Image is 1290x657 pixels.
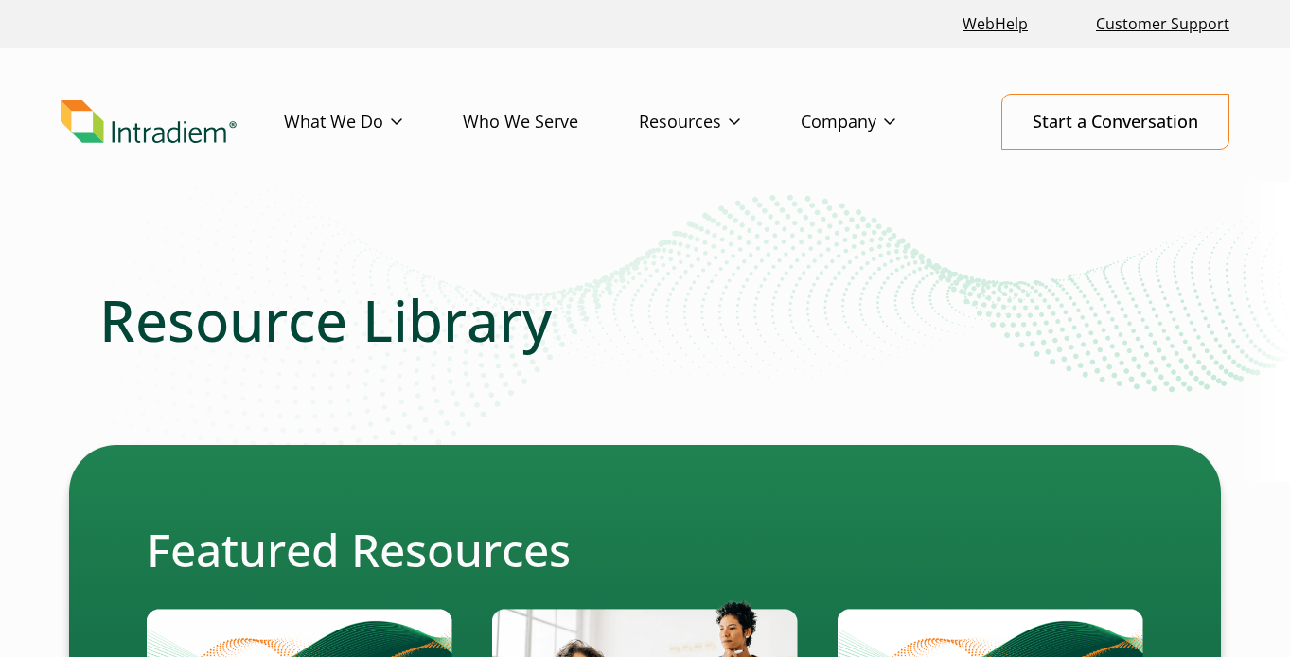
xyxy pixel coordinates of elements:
[61,100,237,144] img: Intradiem
[99,286,1191,354] h1: Resource Library
[639,95,801,150] a: Resources
[1088,4,1237,44] a: Customer Support
[284,95,463,150] a: What We Do
[463,95,639,150] a: Who We Serve
[955,4,1035,44] a: Link opens in a new window
[801,95,956,150] a: Company
[1001,94,1229,150] a: Start a Conversation
[147,523,1143,577] h2: Featured Resources
[61,100,284,144] a: Link to homepage of Intradiem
